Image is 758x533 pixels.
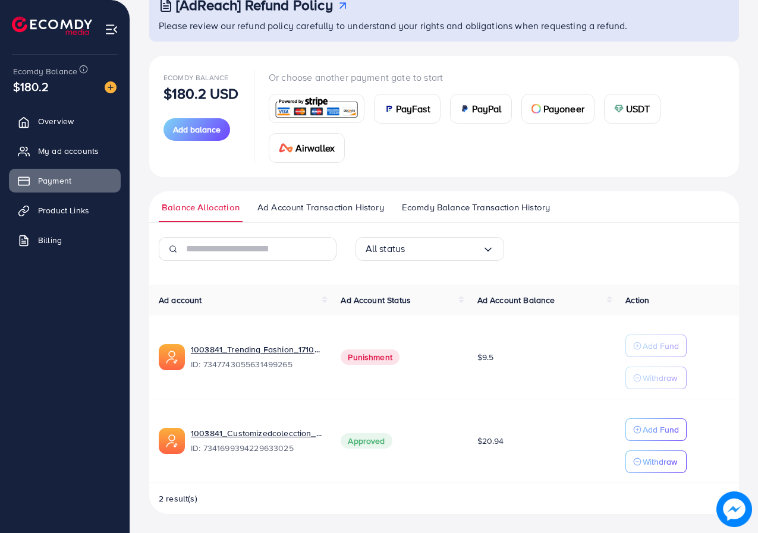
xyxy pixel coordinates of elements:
[625,367,687,389] button: Withdraw
[159,493,197,504] span: 2 result(s)
[191,343,322,371] div: <span class='underline'>1003841_Trending Fashion_1710779767967</span></br>7347743055631499265
[402,201,550,214] span: Ecomdy Balance Transaction History
[279,143,293,153] img: card
[356,237,504,261] div: Search for option
[521,94,595,124] a: cardPayoneer
[257,201,384,214] span: Ad Account Transaction History
[625,450,687,473] button: Withdraw
[173,124,221,135] span: Add balance
[9,139,121,163] a: My ad accounts
[191,427,322,455] div: <span class='underline'>1003841_Customizedcolecction_1709372613954</span></br>7341699394229633025
[643,422,679,437] p: Add Fund
[477,435,504,447] span: $20.94
[12,17,92,35] img: logo
[472,102,502,116] span: PayPal
[643,339,679,353] p: Add Fund
[643,455,677,469] p: Withdraw
[341,294,411,306] span: Ad Account Status
[625,294,649,306] span: Action
[191,343,322,355] a: 1003841_Trending Fashion_1710779767967
[105,23,118,36] img: menu
[604,94,661,124] a: cardUSDT
[9,228,121,252] a: Billing
[163,86,239,100] p: $180.2 USD
[269,133,345,163] a: cardAirwallex
[159,344,185,370] img: ic-ads-acc.e4c84228.svg
[625,335,687,357] button: Add Fund
[719,494,749,524] img: image
[191,442,322,454] span: ID: 7341699394229633025
[614,104,624,113] img: card
[9,198,121,222] a: Product Links
[384,104,394,113] img: card
[273,96,360,121] img: card
[13,65,77,77] span: Ecomdy Balance
[159,294,202,306] span: Ad account
[450,94,512,124] a: cardPayPal
[38,115,74,127] span: Overview
[341,433,392,449] span: Approved
[396,102,430,116] span: PayFast
[163,118,230,141] button: Add balance
[531,104,541,113] img: card
[163,72,228,83] span: Ecomdy Balance
[405,239,482,258] input: Search for option
[105,81,117,93] img: image
[191,427,322,439] a: 1003841_Customizedcolecction_1709372613954
[625,418,687,441] button: Add Fund
[269,94,364,123] a: card
[460,104,470,113] img: card
[643,371,677,385] p: Withdraw
[374,94,441,124] a: cardPayFast
[191,358,322,370] span: ID: 7347743055631499265
[295,141,335,155] span: Airwallex
[626,102,650,116] span: USDT
[366,239,405,258] span: All status
[159,428,185,454] img: ic-ads-acc.e4c84228.svg
[9,169,121,193] a: Payment
[162,201,240,214] span: Balance Allocation
[13,78,49,95] span: $180.2
[543,102,584,116] span: Payoneer
[38,145,99,157] span: My ad accounts
[9,109,121,133] a: Overview
[477,294,555,306] span: Ad Account Balance
[38,175,71,187] span: Payment
[159,18,732,33] p: Please review our refund policy carefully to understand your rights and obligations when requesti...
[269,70,725,84] p: Or choose another payment gate to start
[477,351,494,363] span: $9.5
[38,204,89,216] span: Product Links
[38,234,62,246] span: Billing
[341,349,400,365] span: Punishment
